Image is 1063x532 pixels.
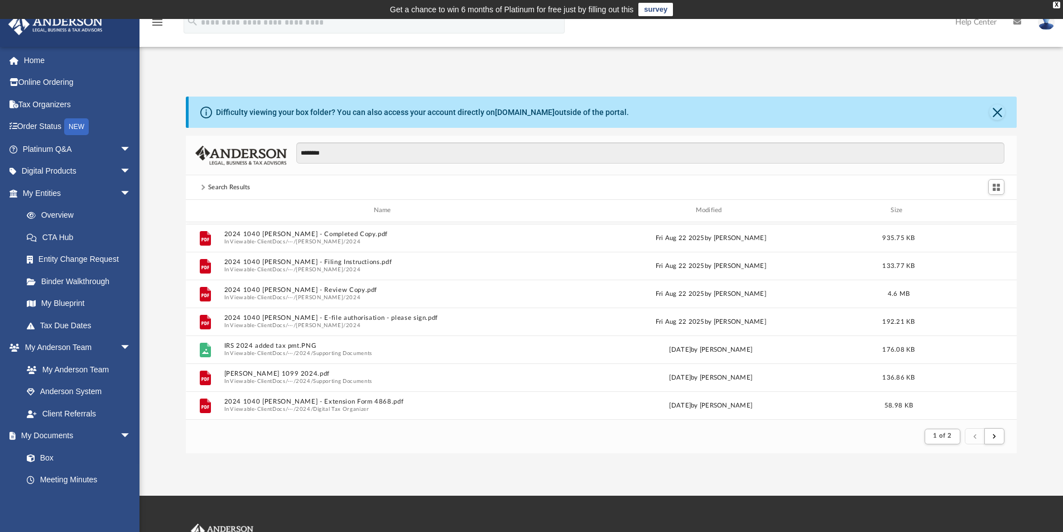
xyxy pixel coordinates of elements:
span: / [293,238,295,245]
span: / [310,405,312,413]
div: Fri Aug 22 2025 by [PERSON_NAME] [550,261,872,271]
a: My Entitiesarrow_drop_down [8,182,148,204]
button: [PERSON_NAME] 1099 2024.pdf [224,370,545,377]
span: arrow_drop_down [120,337,142,360]
button: [PERSON_NAME] [296,266,343,273]
div: Fri Aug 22 2025 by [PERSON_NAME] [550,289,872,299]
button: ··· [288,266,294,273]
span: 192.21 KB [882,318,915,324]
div: Fri Aug 22 2025 by [PERSON_NAME] [550,317,872,327]
div: Difficulty viewing your box folder? You can also access your account directly on outside of the p... [216,107,629,118]
button: Viewable-ClientDocs [230,322,285,329]
button: 2024 [296,405,311,413]
button: Digital Tax Organizer [313,405,369,413]
button: ··· [288,294,294,301]
button: ··· [288,238,294,245]
i: search [186,15,199,27]
button: Switch to Grid View [988,179,1005,195]
span: / [285,377,287,385]
button: 2024 1040 [PERSON_NAME] - Extension Form 4868.pdf [224,398,545,405]
span: / [285,322,287,329]
span: arrow_drop_down [120,138,142,161]
span: 4.6 MB [887,290,910,296]
button: Viewable-ClientDocs [230,266,285,273]
button: Supporting Documents [313,349,372,357]
a: My Blueprint [16,293,142,315]
button: 2024 [345,322,360,329]
span: / [343,266,345,273]
button: ··· [288,377,294,385]
a: Platinum Q&Aarrow_drop_down [8,138,148,160]
button: 2024 [296,377,311,385]
a: CTA Hub [16,226,148,248]
span: / [285,294,287,301]
button: Viewable-ClientDocs [230,238,285,245]
span: / [343,322,345,329]
div: Search Results [208,183,251,193]
span: / [310,377,312,385]
i: menu [151,16,164,29]
div: Modified [550,205,871,215]
span: / [285,349,287,357]
span: / [343,238,345,245]
a: Entity Change Request [16,248,148,271]
span: arrow_drop_down [120,160,142,183]
button: Viewable-ClientDocs [230,349,285,357]
span: 133.77 KB [882,262,915,269]
a: My Anderson Team [16,358,137,381]
span: arrow_drop_down [120,182,142,205]
img: User Pic [1038,14,1055,30]
span: In [224,405,545,413]
span: In [224,349,545,357]
div: Size [876,205,921,215]
button: ··· [288,405,294,413]
span: / [343,294,345,301]
span: In [224,238,545,245]
div: [DATE] by [PERSON_NAME] [550,344,872,354]
span: In [224,322,545,329]
span: / [293,294,295,301]
span: 1 of 2 [933,433,951,439]
button: Supporting Documents [313,377,372,385]
div: [DATE] by [PERSON_NAME] [550,372,872,382]
button: 2024 [296,349,311,357]
a: Anderson System [16,381,142,403]
a: Meeting Minutes [16,469,142,491]
button: Viewable-ClientDocs [230,377,285,385]
button: 2024 1040 [PERSON_NAME] - Completed Copy.pdf [224,231,545,238]
button: [PERSON_NAME] [296,294,343,301]
div: close [1053,2,1060,8]
div: Name [223,205,545,215]
div: NEW [64,118,89,135]
img: Anderson Advisors Platinum Portal [5,13,106,35]
a: Box [16,447,137,469]
span: 136.86 KB [882,374,915,380]
span: 58.98 KB [884,402,913,408]
span: In [224,294,545,301]
button: 2024 1040 [PERSON_NAME] - E-file authorisation - please sign.pdf [224,314,545,322]
span: / [293,322,295,329]
span: / [293,405,295,413]
span: / [285,266,287,273]
a: Tax Due Dates [16,314,148,337]
div: Fri Aug 22 2025 by [PERSON_NAME] [550,233,872,243]
span: / [293,377,295,385]
button: 2024 1040 [PERSON_NAME] - Review Copy.pdf [224,286,545,294]
button: Close [989,104,1005,120]
input: Search files and folders [296,142,1004,164]
button: IRS 2024 added tax pmt.PNG [224,342,545,349]
button: Viewable-ClientDocs [230,294,285,301]
a: menu [151,21,164,29]
button: 2024 [345,238,360,245]
span: arrow_drop_down [120,425,142,448]
span: / [285,405,287,413]
button: [PERSON_NAME] [296,238,343,245]
button: [PERSON_NAME] [296,322,343,329]
div: [DATE] by [PERSON_NAME] [550,400,872,410]
a: My Documentsarrow_drop_down [8,425,142,447]
a: [DOMAIN_NAME] [495,108,555,117]
span: In [224,377,545,385]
